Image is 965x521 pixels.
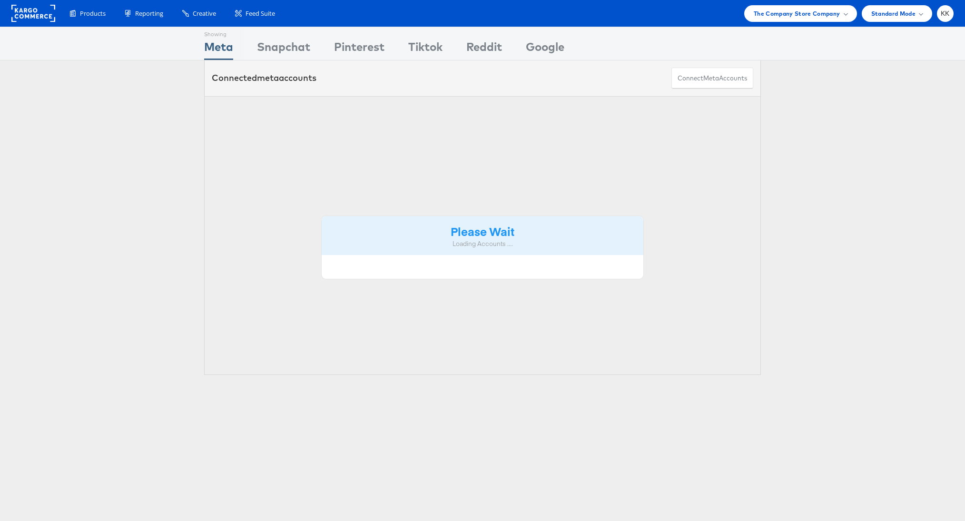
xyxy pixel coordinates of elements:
span: meta [703,74,719,83]
button: ConnectmetaAccounts [671,68,753,89]
span: Feed Suite [246,9,275,18]
div: Meta [204,39,233,60]
span: Standard Mode [871,9,916,19]
div: Reddit [466,39,502,60]
span: The Company Store Company [754,9,840,19]
div: Snapchat [257,39,310,60]
div: Connected accounts [212,72,316,84]
div: Pinterest [334,39,384,60]
span: Reporting [135,9,163,18]
div: Showing [204,27,233,39]
div: Tiktok [408,39,443,60]
span: Products [80,9,106,18]
strong: Please Wait [451,223,514,239]
span: meta [257,72,279,83]
div: Loading Accounts .... [329,239,636,248]
div: Google [526,39,564,60]
span: Creative [193,9,216,18]
span: KK [941,10,950,17]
